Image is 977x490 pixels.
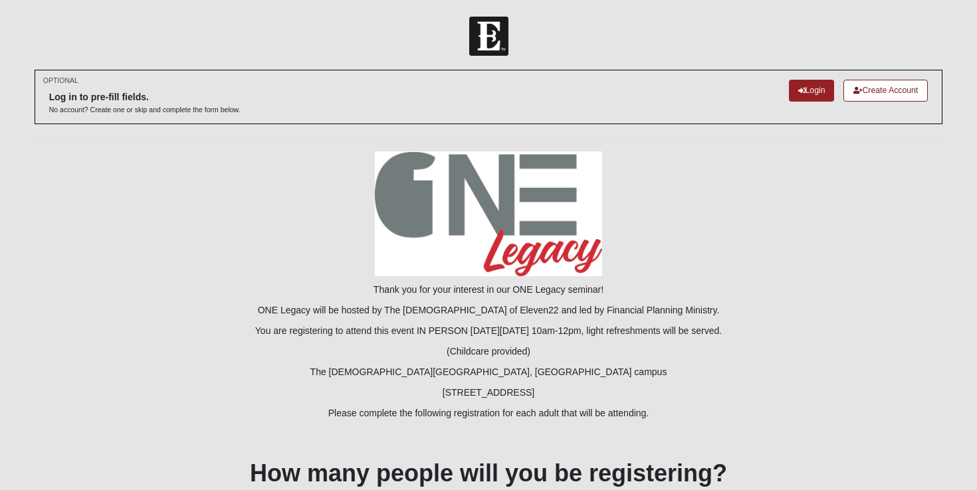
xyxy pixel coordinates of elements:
small: OPTIONAL [43,76,78,86]
p: Please complete the following registration for each adult that will be attending. [35,406,943,420]
p: You are registering to attend this event IN PERSON [DATE][DATE] 10am-12pm, light refreshments wil... [35,324,943,338]
p: (Childcare provided) [35,345,943,359]
h6: Log in to pre-fill fields. [49,92,241,103]
p: No account? Create one or skip and complete the form below. [49,105,241,115]
p: ONE Legacy will be hosted by The [DEMOGRAPHIC_DATA] of Eleven22 and led by Financial Planning Min... [35,303,943,317]
img: Church of Eleven22 Logo [469,17,508,56]
a: Create Account [843,80,928,102]
a: Login [789,80,835,102]
p: The [DEMOGRAPHIC_DATA][GEOGRAPHIC_DATA], [GEOGRAPHIC_DATA] campus [35,365,943,379]
img: ONE_Legacy_logo_FINAL.jpg [375,151,602,276]
h1: How many people will you be registering? [35,459,943,487]
p: Thank you for your interest in our ONE Legacy seminar! [35,283,943,297]
p: [STREET_ADDRESS] [35,386,943,400]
